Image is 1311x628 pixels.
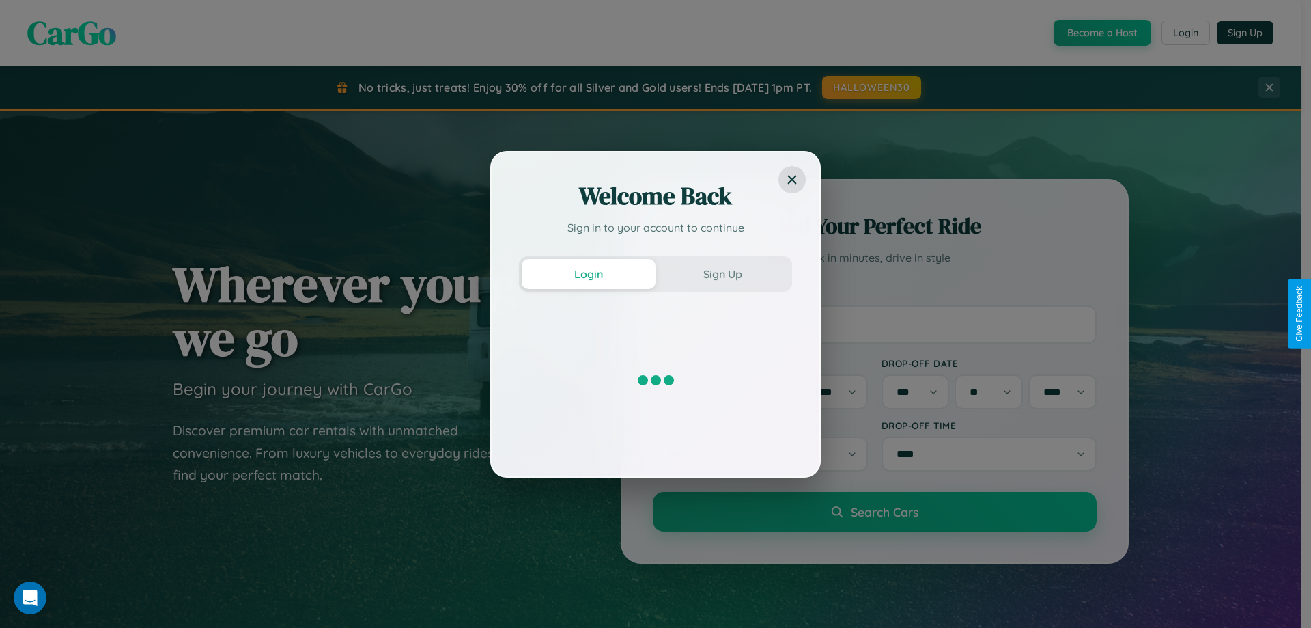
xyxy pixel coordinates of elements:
button: Sign Up [655,259,789,289]
div: Give Feedback [1295,286,1304,342]
p: Sign in to your account to continue [519,219,792,236]
button: Login [522,259,655,289]
h2: Welcome Back [519,180,792,213]
iframe: Intercom live chat [14,582,46,614]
